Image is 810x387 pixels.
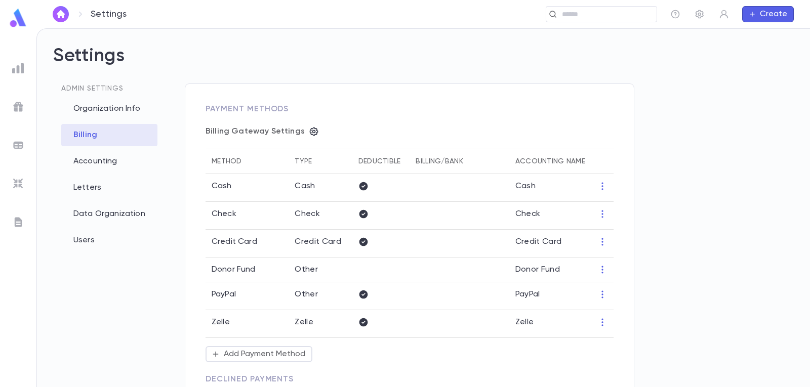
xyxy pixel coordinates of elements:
td: Donor Fund [509,257,591,282]
img: reports_grey.c525e4749d1bce6a11f5fe2a8de1b229.svg [12,62,24,74]
img: logo [8,8,28,28]
button: Add Payment Method [206,346,312,362]
p: Zelle [212,317,230,327]
td: PayPal [509,282,591,310]
div: Billing [61,124,157,146]
p: Billing Gateway Settings [206,126,305,137]
th: Accounting Name [509,149,591,174]
h2: Settings [53,45,794,83]
p: PayPal [212,289,236,299]
div: Accounting [61,150,157,173]
span: Declined Payments [206,375,294,383]
img: imports_grey.530a8a0e642e233f2baf0ef88e8c9fcb.svg [12,178,24,190]
th: Billing/Bank [410,149,509,174]
td: Cash [289,174,352,202]
td: Other [289,282,352,310]
th: Method [206,149,289,174]
div: Organization Info [61,98,157,120]
p: Donor Fund [212,265,256,275]
td: Zelle [509,310,591,338]
p: Settings [91,9,127,20]
td: Cash [509,174,591,202]
th: Type [289,149,352,174]
img: home_white.a664292cf8c1dea59945f0da9f25487c.svg [55,10,67,18]
div: Letters [61,177,157,199]
td: Credit Card [289,230,352,257]
img: batches_grey.339ca447c9d9533ef1741baa751efc33.svg [12,139,24,151]
td: Check [509,202,591,230]
td: Check [289,202,352,230]
td: Other [289,257,352,282]
span: Admin Settings [61,85,124,92]
span: Payment Methods [206,105,289,113]
p: Credit Card [212,237,257,247]
img: campaigns_grey.99e729a5f7ee94e3726e6486bddda8f1.svg [12,101,24,113]
button: Create [742,6,794,22]
th: Deductible [352,149,410,174]
p: Cash [212,181,232,191]
td: Zelle [289,310,352,338]
p: Check [212,209,236,219]
td: Credit Card [509,230,591,257]
img: letters_grey.7941b92b52307dd3b8a917253454ce1c.svg [12,216,24,228]
div: Users [61,229,157,251]
div: Data Organization [61,203,157,225]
